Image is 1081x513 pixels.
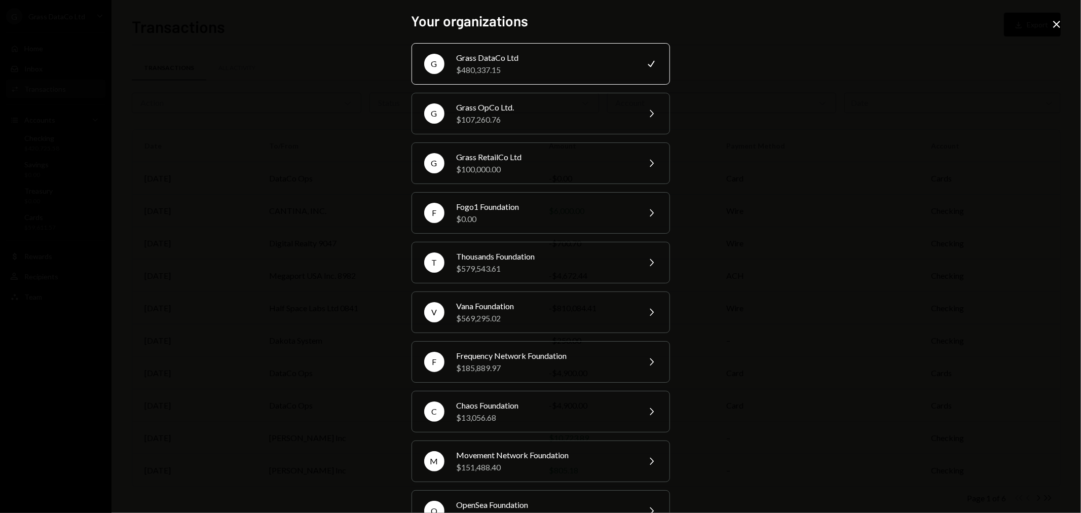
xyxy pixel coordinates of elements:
[412,391,670,432] button: CChaos Foundation$13,056.68
[457,399,633,412] div: Chaos Foundation
[457,250,633,263] div: Thousands Foundation
[412,291,670,333] button: VVana Foundation$569,295.02
[457,101,633,114] div: Grass OpCo Ltd.
[457,114,633,126] div: $107,260.76
[412,341,670,383] button: FFrequency Network Foundation$185,889.97
[457,263,633,275] div: $579,543.61
[412,242,670,283] button: TThousands Foundation$579,543.61
[412,11,670,31] h2: Your organizations
[424,401,444,422] div: C
[424,153,444,173] div: G
[412,43,670,85] button: GGrass DataCo Ltd$480,337.15
[457,300,633,312] div: Vana Foundation
[457,350,633,362] div: Frequency Network Foundation
[424,352,444,372] div: F
[457,64,633,76] div: $480,337.15
[457,412,633,424] div: $13,056.68
[457,449,633,461] div: Movement Network Foundation
[424,203,444,223] div: F
[424,103,444,124] div: G
[457,499,633,511] div: OpenSea Foundation
[457,461,633,473] div: $151,488.40
[424,451,444,471] div: M
[424,54,444,74] div: G
[457,151,633,163] div: Grass RetailCo Ltd
[457,312,633,324] div: $569,295.02
[457,52,633,64] div: Grass DataCo Ltd
[457,362,633,374] div: $185,889.97
[412,441,670,482] button: MMovement Network Foundation$151,488.40
[412,192,670,234] button: FFogo1 Foundation$0.00
[457,163,633,175] div: $100,000.00
[412,93,670,134] button: GGrass OpCo Ltd.$107,260.76
[424,252,444,273] div: T
[457,201,633,213] div: Fogo1 Foundation
[457,213,633,225] div: $0.00
[412,142,670,184] button: GGrass RetailCo Ltd$100,000.00
[424,302,444,322] div: V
